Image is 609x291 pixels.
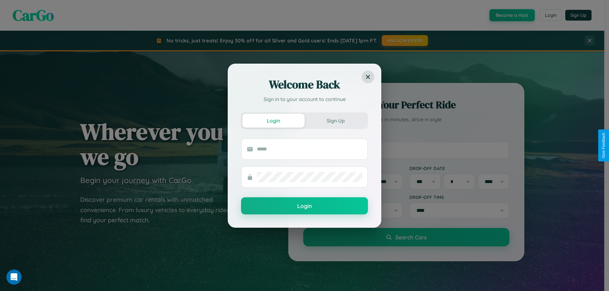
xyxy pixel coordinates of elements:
[241,95,368,103] p: Sign in to your account to continue
[241,77,368,92] h2: Welcome Back
[241,197,368,214] button: Login
[6,269,22,285] iframe: Intercom live chat
[601,133,606,158] div: Give Feedback
[242,114,304,128] button: Login
[304,114,367,128] button: Sign Up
